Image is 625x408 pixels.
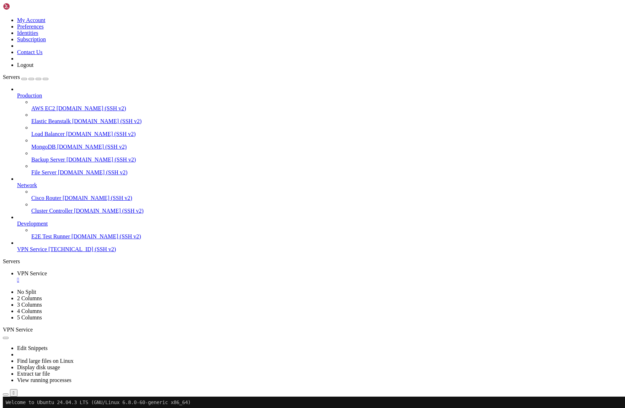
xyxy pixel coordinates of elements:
span: AWS EC2 [31,105,55,111]
x-row: * Management: [URL][DOMAIN_NAME] [3,21,532,27]
x-row: root@project:~# [3,180,532,186]
li: Elastic Beanstalk [DOMAIN_NAME] (SSH v2) [31,112,622,124]
button:  [10,389,17,397]
x-row: Expanded Security Maintenance for Applications is not enabled. [3,109,532,115]
a:  [17,277,622,283]
img: Shellngn [3,3,44,10]
x-row: Learn more about enabling ESM Apps service at [URL][DOMAIN_NAME] [3,151,532,157]
x-row: * Documentation: [URL][DOMAIN_NAME] [3,15,532,21]
a: My Account [17,17,46,23]
a: Servers [3,74,48,80]
div: (16, 31) [51,186,54,192]
x-row: * Support: [URL][DOMAIN_NAME] [3,27,532,33]
a: Load Balancer [DOMAIN_NAME] (SSH v2) [31,131,622,137]
a: Cisco Router [DOMAIN_NAME] (SSH v2) [31,195,622,201]
a: 3 Columns [17,302,42,308]
span: [DOMAIN_NAME] (SSH v2) [71,233,141,239]
span: [TECHNICAL_ID] (SSH v2) [48,246,116,252]
span: VPN Service [17,246,47,252]
a: Contact Us [17,49,43,55]
x-row: System load: 0.08 Processes: 167 [3,50,532,56]
a: Display disk usage [17,364,60,370]
span: [DOMAIN_NAME] (SSH v2) [63,195,132,201]
li: Load Balancer [DOMAIN_NAME] (SSH v2) [31,124,622,137]
span: [DOMAIN_NAME] (SSH v2) [72,118,142,124]
a: Backup Server [DOMAIN_NAME] (SSH v2) [31,157,622,163]
x-row: 2 of these updates are standard security updates. [3,127,532,133]
a: Cluster Controller [DOMAIN_NAME] (SSH v2) [31,208,622,214]
a: VPN Service [TECHNICAL_ID] (SSH v2) [17,246,622,253]
li: AWS EC2 [DOMAIN_NAME] (SSH v2) [31,99,622,112]
span: Cisco Router [31,195,61,201]
x-row: root@project:~# [3,186,532,192]
a: Development [17,221,622,227]
span: Backup Server [31,157,65,163]
a: AWS EC2 [DOMAIN_NAME] (SSH v2) [31,105,622,112]
li: Backup Server [DOMAIN_NAME] (SSH v2) [31,150,622,163]
a: Production [17,92,622,99]
a: 2 Columns [17,295,42,301]
x-row: Usage of /: 1.7% of 236.14GB Users logged in: 1 [3,56,532,62]
span: [DOMAIN_NAME] (SSH v2) [58,169,128,175]
li: Cluster Controller [DOMAIN_NAME] (SSH v2) [31,201,622,214]
span: Servers [3,74,20,80]
a: Find large files on Linux [17,358,74,364]
span: [DOMAIN_NAME] (SSH v2) [67,157,136,163]
a: No Split [17,289,36,295]
span: File Server [31,169,57,175]
span: Load Balancer [31,131,65,137]
x-row: 14 updates can be applied immediately. [3,121,532,127]
a: 5 Columns [17,314,42,320]
div: Servers [3,258,622,265]
span: Production [17,92,42,99]
span: VPN Service [3,327,33,333]
li: MongoDB [DOMAIN_NAME] (SSH v2) [31,137,622,150]
span: [DOMAIN_NAME] (SSH v2) [57,144,127,150]
a: MongoDB [DOMAIN_NAME] (SSH v2) [31,144,622,150]
span: [DOMAIN_NAME] (SSH v2) [57,105,126,111]
span: VPN Service [17,270,47,276]
x-row: * Strictly confined Kubernetes makes edge and IoT secure. Learn how MicroK8s [3,80,532,86]
li: Development [17,214,622,240]
span: Network [17,182,37,188]
a: Subscription [17,36,46,42]
li: Network [17,176,622,214]
a: Network [17,182,622,189]
a: Logout [17,62,33,68]
span: Development [17,221,48,227]
span: E2E Test Runner [31,233,70,239]
x-row: root@project:~# [3,174,532,180]
a: Edit Snippets [17,345,48,351]
li: Cisco Router [DOMAIN_NAME] (SSH v2) [31,189,622,201]
x-row: just raised the bar for easy, resilient and secure K8s cluster deployment. [3,86,532,92]
x-row: System information as of [DATE] [3,38,532,44]
span: Elastic Beanstalk [31,118,71,124]
x-row: 1 additional security update can be applied with ESM Apps. [3,145,532,151]
a: Elastic Beanstalk [DOMAIN_NAME] (SSH v2) [31,118,622,124]
div:  [13,390,15,396]
a: 4 Columns [17,308,42,314]
a: Identities [17,30,38,36]
a: File Server [DOMAIN_NAME] (SSH v2) [31,169,622,176]
li: E2E Test Runner [DOMAIN_NAME] (SSH v2) [31,227,622,240]
x-row: Welcome to Ubuntu 24.04.3 LTS (GNU/Linux 6.8.0-60-generic x86_64) [3,3,532,9]
li: File Server [DOMAIN_NAME] (SSH v2) [31,163,622,176]
li: VPN Service [TECHNICAL_ID] (SSH v2) [17,240,622,253]
x-row: [URL][DOMAIN_NAME] [3,97,532,104]
a: E2E Test Runner [DOMAIN_NAME] (SSH v2) [31,233,622,240]
a: VPN Service [17,270,622,283]
span: Cluster Controller [31,208,73,214]
span: MongoDB [31,144,55,150]
x-row: *** System restart required *** [3,169,532,175]
li: Production [17,86,622,176]
span: [DOMAIN_NAME] (SSH v2) [74,208,144,214]
span: [DOMAIN_NAME] (SSH v2) [66,131,136,137]
a: Preferences [17,23,44,30]
a: Extract tar file [17,371,50,377]
x-row: To see these additional updates run: apt list --upgradable [3,133,532,139]
x-row: Swap usage: 0% IPv6 address for ens3: [TECHNICAL_ID] [3,68,532,74]
x-row: Memory usage: 3% IPv4 address for ens3: [TECHNICAL_ID] [3,62,532,68]
a: View running processes [17,377,71,383]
